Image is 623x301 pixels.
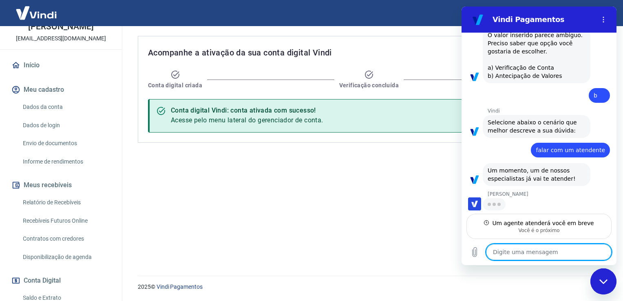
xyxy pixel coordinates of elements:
[20,135,112,152] a: Envio de documentos
[20,194,112,211] a: Relatório de Recebíveis
[138,283,603,291] p: 2025 ©
[590,268,616,294] iframe: Botão para abrir a janela de mensagens, conversa em andamento
[148,46,332,59] span: Acompanhe a ativação da sua conta digital Vindi
[10,81,112,99] button: Meu cadastro
[20,230,112,247] a: Contratos com credores
[171,116,323,124] span: Acesse pelo menu lateral do gerenciador de conta.
[157,283,203,290] a: Vindi Pagamentos
[10,0,63,25] img: Vindi
[28,22,93,31] p: [PERSON_NAME]
[20,99,112,115] a: Dados da conta
[20,117,112,134] a: Dados de login
[10,176,112,194] button: Meus recebíveis
[339,81,399,89] span: Verificação concluída
[20,153,112,170] a: Informe de rendimentos
[10,56,112,74] a: Início
[10,272,112,290] button: Conta Digital
[584,6,613,21] button: Sair
[148,81,202,89] span: Conta digital criada
[20,249,112,266] a: Disponibilização de agenda
[20,212,112,229] a: Recebíveis Futuros Online
[16,34,106,43] p: [EMAIL_ADDRESS][DOMAIN_NAME]
[171,106,323,115] div: Conta digital Vindi: conta ativada com sucesso!
[462,7,616,265] iframe: Janela de mensagens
